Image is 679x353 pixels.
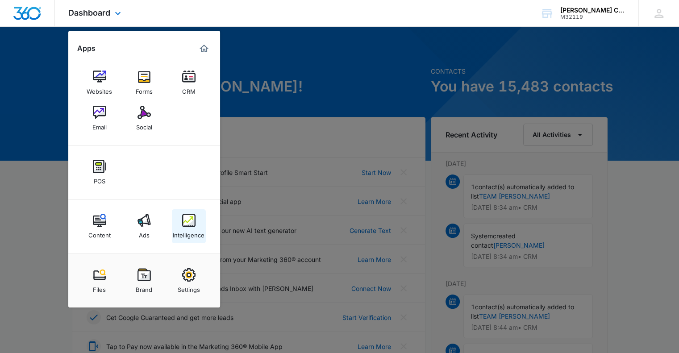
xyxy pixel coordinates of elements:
a: Files [83,264,117,298]
a: Settings [172,264,206,298]
a: Brand [127,264,161,298]
div: Forms [136,83,153,95]
div: Files [93,282,106,293]
div: Social [136,119,152,131]
div: Ads [139,227,150,239]
a: Content [83,209,117,243]
a: Social [127,101,161,135]
a: Forms [127,66,161,100]
a: POS [83,155,117,189]
a: Email [83,101,117,135]
div: POS [94,173,105,185]
a: CRM [172,66,206,100]
div: CRM [182,83,196,95]
div: Settings [178,282,200,293]
div: Websites [87,83,112,95]
a: Intelligence [172,209,206,243]
h2: Apps [77,44,96,53]
a: Marketing 360® Dashboard [197,42,211,56]
div: Intelligence [173,227,204,239]
a: Websites [83,66,117,100]
a: Ads [127,209,161,243]
span: Dashboard [68,8,110,17]
div: Email [92,119,107,131]
div: account id [560,14,625,20]
div: Brand [136,282,152,293]
div: account name [560,7,625,14]
div: Content [88,227,111,239]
